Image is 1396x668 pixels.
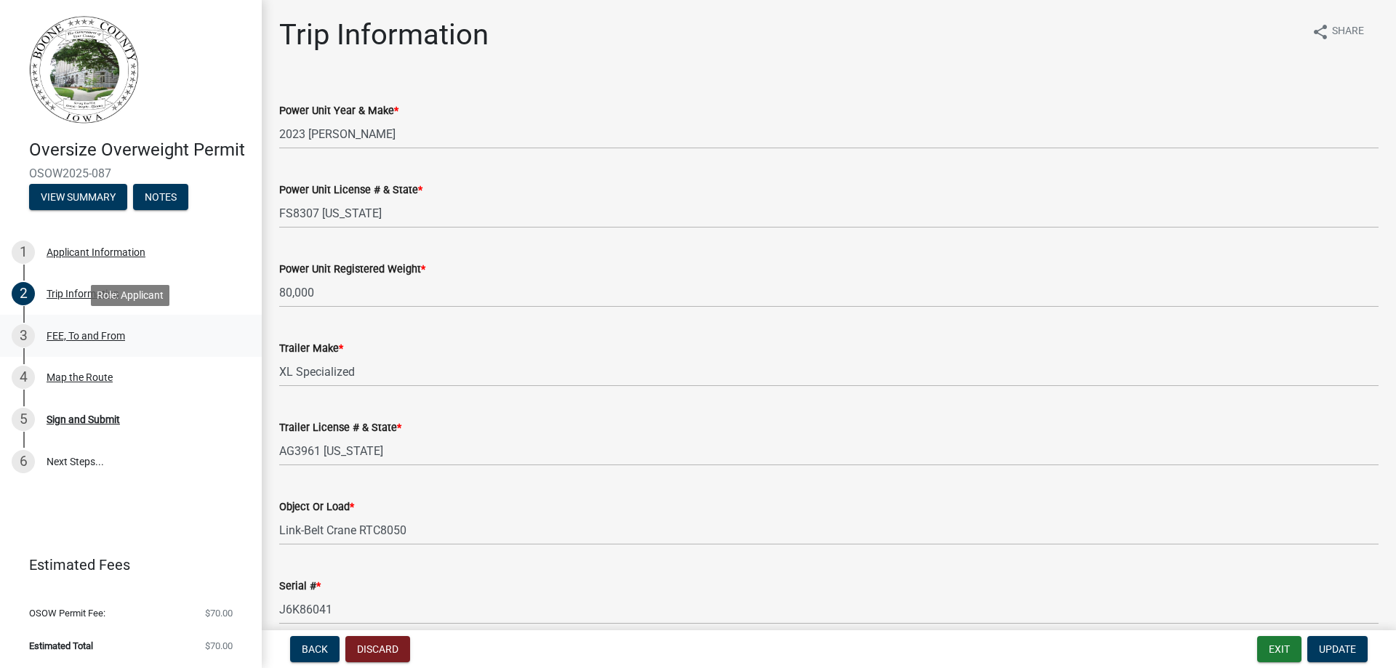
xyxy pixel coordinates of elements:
label: Trailer License # & State [279,423,401,433]
label: Trailer Make [279,344,343,354]
div: Role: Applicant [91,285,169,306]
button: View Summary [29,184,127,210]
div: Trip Information [47,289,119,299]
label: Serial # [279,582,321,592]
div: FEE, To and From [47,331,125,341]
span: Estimated Total [29,641,93,651]
div: 3 [12,324,35,347]
button: Update [1307,636,1368,662]
label: Power Unit Registered Weight [279,265,425,275]
div: Sign and Submit [47,414,120,424]
span: Update [1319,643,1356,655]
div: Map the Route [47,372,113,382]
div: Applicant Information [47,247,145,257]
label: Object Or Load [279,502,354,512]
img: Boone County, Iowa [29,15,140,124]
div: 5 [12,408,35,431]
span: OSOW2025-087 [29,166,233,180]
span: OSOW Permit Fee: [29,608,105,618]
button: Exit [1257,636,1301,662]
wm-modal-confirm: Summary [29,192,127,204]
a: Estimated Fees [12,550,238,579]
button: Back [290,636,340,662]
div: 6 [12,450,35,473]
button: Discard [345,636,410,662]
label: Power Unit License # & State [279,185,422,196]
label: Power Unit Year & Make [279,106,398,116]
span: Share [1332,23,1364,41]
wm-modal-confirm: Notes [133,192,188,204]
div: 1 [12,241,35,264]
i: share [1312,23,1329,41]
div: 2 [12,282,35,305]
span: Back [302,643,328,655]
button: Notes [133,184,188,210]
h4: Oversize Overweight Permit [29,140,250,161]
h1: Trip Information [279,17,489,52]
span: $70.00 [205,608,233,618]
div: 4 [12,366,35,389]
button: shareShare [1300,17,1376,46]
span: $70.00 [205,641,233,651]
